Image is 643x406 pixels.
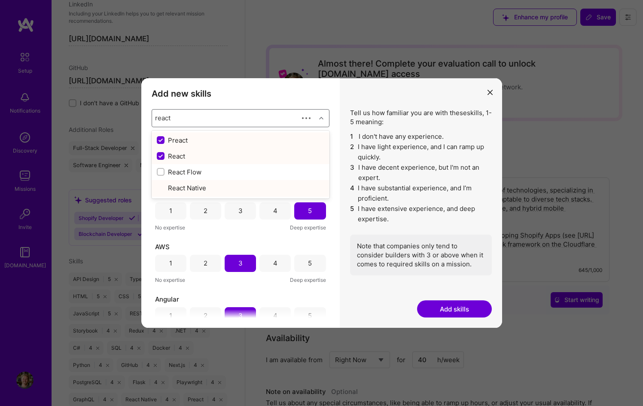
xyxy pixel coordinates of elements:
div: 1 [169,311,172,320]
li: I have substantial experience, and I’m proficient. [350,183,492,204]
span: No expertise [155,223,185,232]
div: React [157,152,324,161]
span: 4 [350,183,355,204]
div: modal [141,78,502,328]
button: Add skills [417,300,492,317]
div: 2 [204,311,207,320]
div: 3 [238,259,243,268]
div: 3 [238,206,243,215]
i: icon Close [488,90,493,95]
div: 4 [273,311,277,320]
li: I have decent experience, but I'm not an expert. [350,162,492,183]
div: 1 [169,259,172,268]
span: 3 [350,162,355,183]
div: 3 [238,311,243,320]
li: I have light experience, and I can ramp up quickly. [350,142,492,162]
div: 2 [204,259,207,268]
div: 4 [273,206,277,215]
div: React Native [157,183,324,193]
div: Preact [157,136,324,145]
div: Tell us how familiar you are with these skills , 1-5 meaning: [350,108,492,275]
span: AWS [155,242,170,251]
span: Deep expertise [290,275,326,284]
h3: Add new skills [152,89,329,99]
span: 1 [350,131,355,142]
div: 1 [169,206,172,215]
span: 2 [350,142,355,162]
span: API Design [155,190,189,199]
span: 5 [350,204,355,224]
span: Angular [155,295,179,304]
li: I don't have any experience. [350,131,492,142]
div: 5 [308,259,312,268]
div: Note that companies only tend to consider builders with 3 or above when it comes to required skil... [350,235,492,275]
div: React Flow [157,168,324,177]
div: 2 [204,206,207,215]
div: 4 [273,259,277,268]
span: Deep expertise [290,223,326,232]
div: 5 [308,206,312,215]
span: No expertise [155,275,185,284]
li: I have extensive experience, and deep expertise. [350,204,492,224]
div: 5 [308,311,312,320]
i: icon Chevron [319,116,323,120]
